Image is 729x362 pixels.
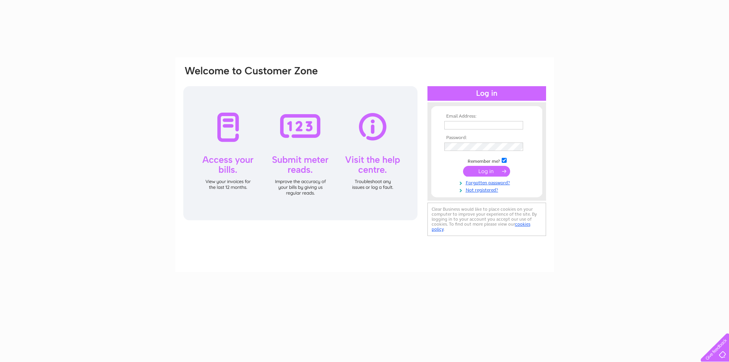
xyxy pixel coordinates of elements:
[444,179,531,186] a: Forgotten password?
[442,114,531,119] th: Email Address:
[444,186,531,193] a: Not registered?
[427,203,546,236] div: Clear Business would like to place cookies on your computer to improve your experience of the sit...
[432,221,530,232] a: cookies policy
[463,166,510,177] input: Submit
[442,157,531,164] td: Remember me?
[442,135,531,141] th: Password:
